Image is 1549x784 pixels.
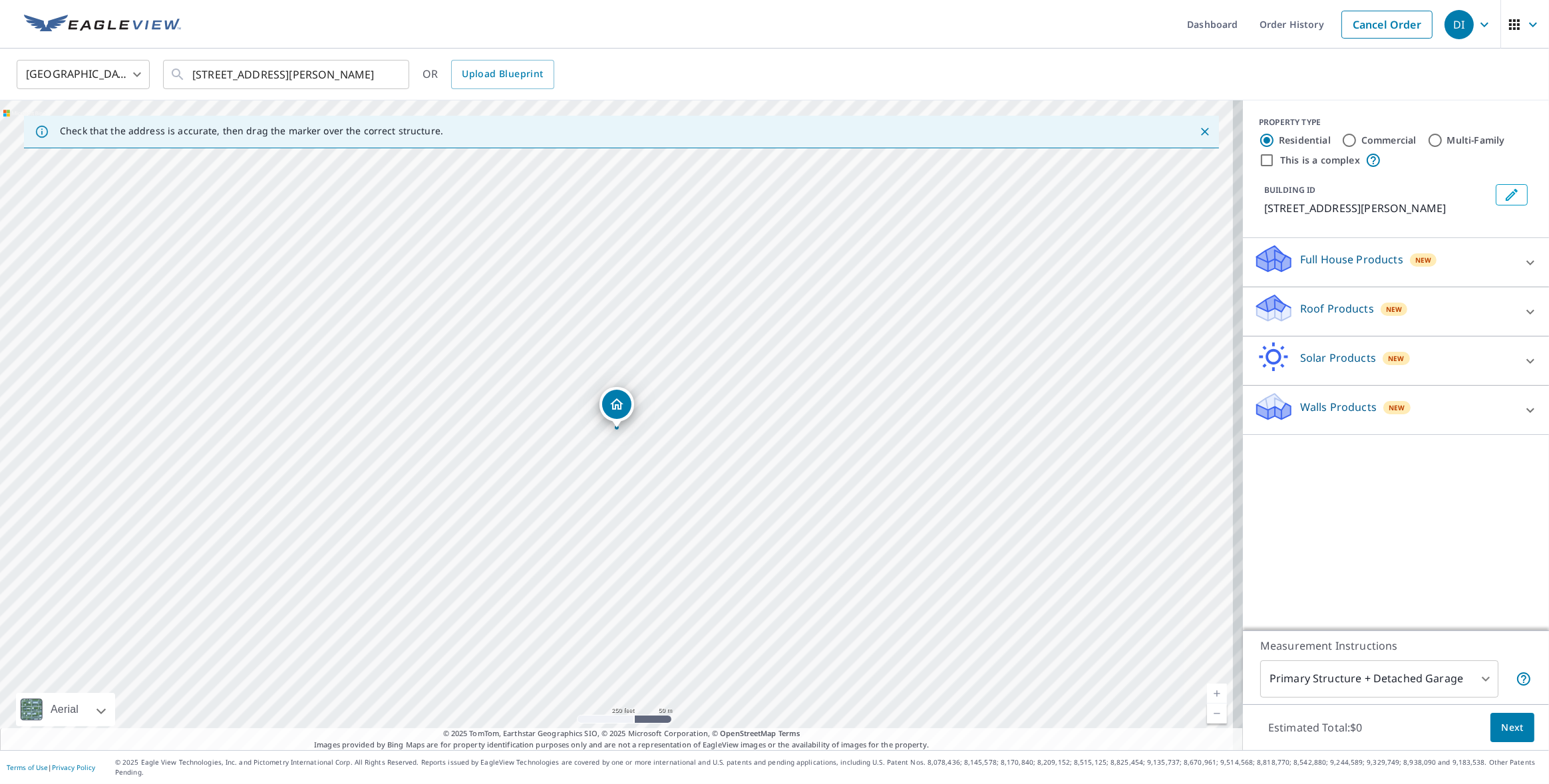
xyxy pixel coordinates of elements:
label: Commercial [1361,134,1417,147]
div: Roof ProductsNew [1254,293,1538,330]
a: Upload Blueprint [451,60,554,89]
p: Check that the address is accurate, then drag the marker over the correct structure. [60,125,443,137]
p: Measurement Instructions [1260,638,1532,654]
div: PROPERTY TYPE [1259,116,1533,128]
div: [GEOGRAPHIC_DATA] [17,56,150,93]
a: OpenStreetMap [720,728,776,738]
div: Aerial [47,693,83,726]
div: Solar ProductsNew [1254,342,1538,380]
div: Primary Structure + Detached Garage [1260,660,1498,698]
p: Walls Products [1300,399,1377,415]
p: [STREET_ADDRESS][PERSON_NAME] [1264,200,1490,216]
img: EV Logo [24,15,181,35]
a: Terms [778,728,800,738]
span: Your report will include the primary structure and a detached garage if one exists. [1516,671,1532,687]
a: Cancel Order [1341,11,1433,39]
a: Current Level 17, Zoom In [1207,684,1227,704]
label: This is a complex [1280,154,1360,167]
span: New [1386,304,1403,315]
p: | [7,763,95,771]
p: © 2025 Eagle View Technologies, Inc. and Pictometry International Corp. All Rights Reserved. Repo... [115,757,1542,777]
span: © 2025 TomTom, Earthstar Geographics SIO, © 2025 Microsoft Corporation, © [443,728,800,739]
p: Roof Products [1300,301,1374,317]
a: Terms of Use [7,763,48,772]
p: Solar Products [1300,350,1376,366]
div: Full House ProductsNew [1254,243,1538,281]
p: BUILDING ID [1264,184,1315,196]
div: Walls ProductsNew [1254,391,1538,429]
div: DI [1445,10,1474,39]
p: Full House Products [1300,251,1403,267]
input: Search by address or latitude-longitude [192,56,382,93]
span: New [1389,402,1405,413]
span: New [1388,353,1405,364]
div: Dropped pin, building 1, Residential property, 33 Westlake Dr Thornwood, NY 10594 [600,387,634,428]
div: Aerial [16,693,115,726]
span: New [1415,255,1432,265]
span: Next [1501,719,1524,736]
span: Upload Blueprint [462,66,543,82]
div: OR [423,60,554,89]
button: Close [1196,123,1214,140]
button: Edit building 1 [1496,184,1528,205]
label: Multi-Family [1447,134,1505,147]
a: Privacy Policy [52,763,95,772]
button: Next [1490,713,1534,743]
p: Estimated Total: $0 [1258,713,1373,742]
a: Current Level 17, Zoom Out [1207,704,1227,723]
label: Residential [1279,134,1331,147]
